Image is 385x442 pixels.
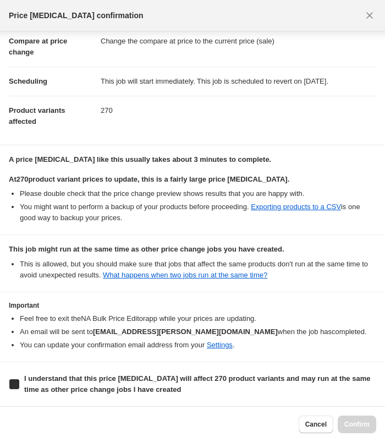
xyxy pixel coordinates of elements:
[251,203,341,211] a: Exporting products to a CSV
[361,7,378,24] button: Close
[20,313,376,324] li: Feel free to exit the NA Bulk Price Editor app while your prices are updating.
[101,26,376,56] dd: Change the compare at price to the current price (sale)
[20,201,376,223] li: You might want to perform a backup of your products before proceeding. is one good way to backup ...
[9,77,47,85] span: Scheduling
[20,188,376,199] li: Please double check that the price change preview shows results that you are happy with.
[207,341,233,349] a: Settings
[20,340,376,351] li: You can update your confirmation email address from your .
[305,420,327,429] span: Cancel
[24,374,370,394] b: I understand that this price [MEDICAL_DATA] will affect 270 product variants and may run at the s...
[9,106,65,125] span: Product variants affected
[93,328,278,336] b: [EMAIL_ADDRESS][PERSON_NAME][DOMAIN_NAME]
[299,416,333,433] button: Cancel
[9,37,67,56] span: Compare at price change
[20,259,376,281] li: This is allowed, but you should make sure that jobs that affect the same products don ' t run at ...
[101,96,376,125] dd: 270
[20,326,376,337] li: An email will be sent to when the job has completed .
[9,155,271,163] b: A price [MEDICAL_DATA] like this usually takes about 3 minutes to complete.
[9,10,144,21] span: Price [MEDICAL_DATA] confirmation
[9,175,289,183] b: At 270 product variant prices to update, this is a fairly large price [MEDICAL_DATA].
[103,271,267,279] a: What happens when two jobs run at the same time?
[101,67,376,96] dd: This job will start immediately. This job is scheduled to revert on [DATE].
[9,301,376,310] h3: Important
[9,245,284,253] b: This job might run at the same time as other price change jobs you have created.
